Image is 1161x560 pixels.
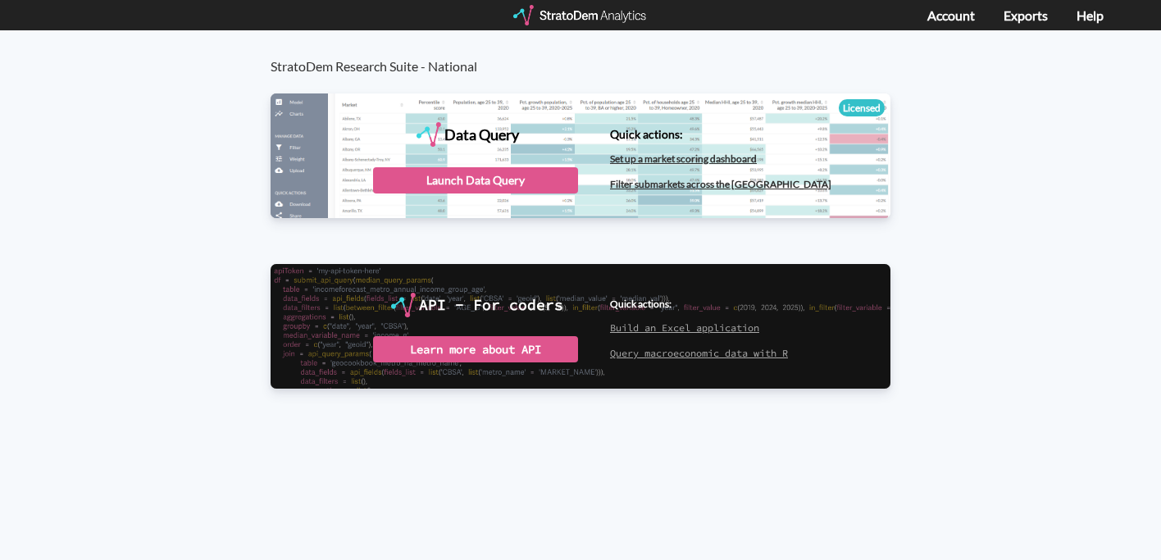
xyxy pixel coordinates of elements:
[610,298,788,309] h4: Quick actions:
[373,167,578,193] div: Launch Data Query
[419,293,563,317] div: API - For coders
[610,128,831,140] h4: Quick actions:
[610,347,788,359] a: Query macroeconomic data with R
[373,336,578,362] div: Learn more about API
[271,30,908,74] h3: StratoDem Research Suite - National
[927,7,975,23] a: Account
[610,153,757,165] a: Set up a market scoring dashboard
[1077,7,1104,23] a: Help
[610,178,831,190] a: Filter submarkets across the [GEOGRAPHIC_DATA]
[610,321,759,334] a: Build an Excel application
[839,99,885,116] div: Licensed
[444,122,519,147] div: Data Query
[1004,7,1048,23] a: Exports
